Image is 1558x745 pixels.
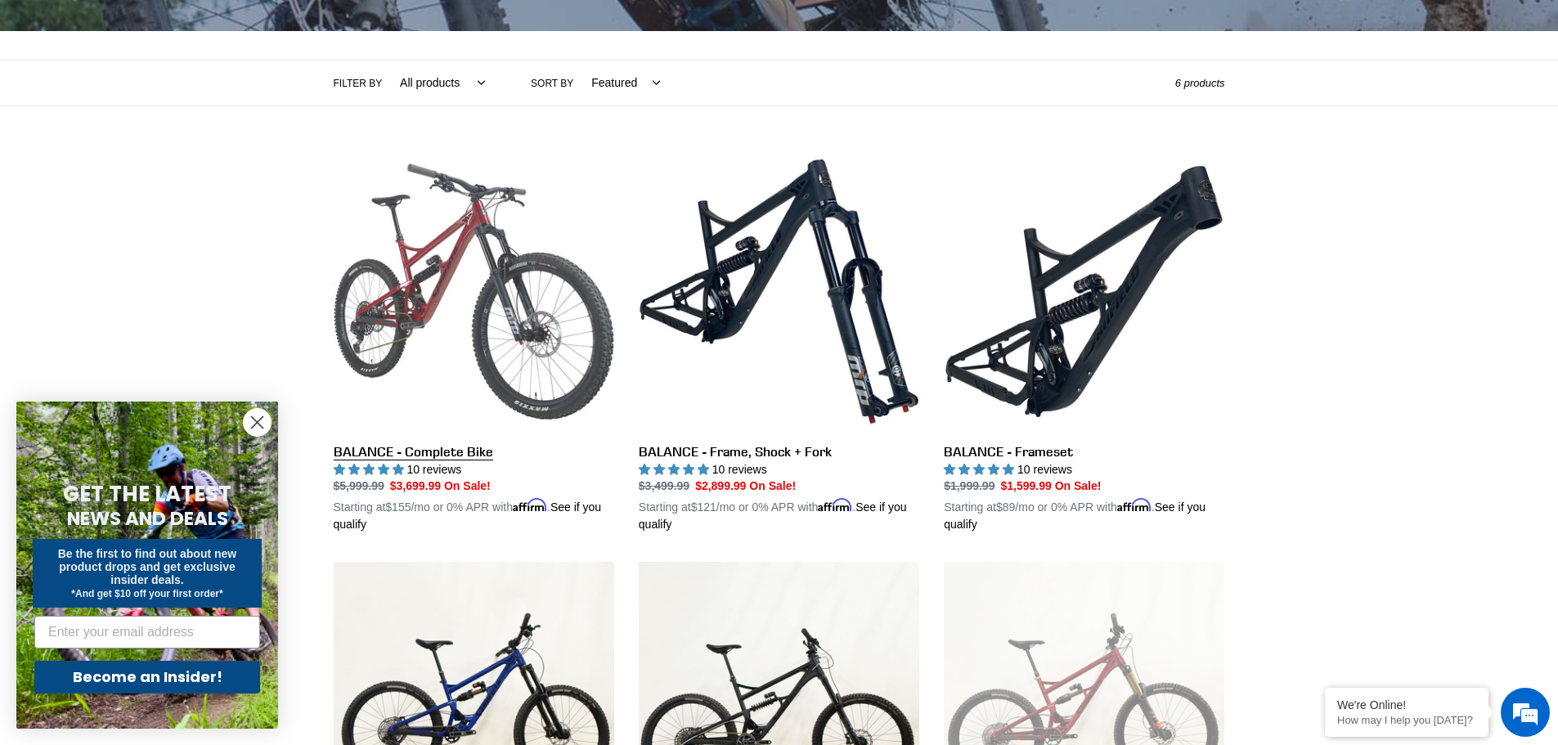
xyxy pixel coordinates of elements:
p: How may I help you today? [1337,714,1476,726]
span: NEWS AND DEALS [67,505,228,532]
div: We're Online! [1337,698,1476,711]
button: Close dialog [243,408,272,437]
span: GET THE LATEST [63,479,231,509]
span: Be the first to find out about new product drops and get exclusive insider deals. [58,547,237,586]
button: Become an Insider! [34,661,260,693]
label: Filter by [334,76,383,91]
span: *And get $10 off your first order* [71,588,222,599]
span: 6 products [1175,77,1225,89]
label: Sort by [531,76,573,91]
input: Enter your email address [34,616,260,649]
